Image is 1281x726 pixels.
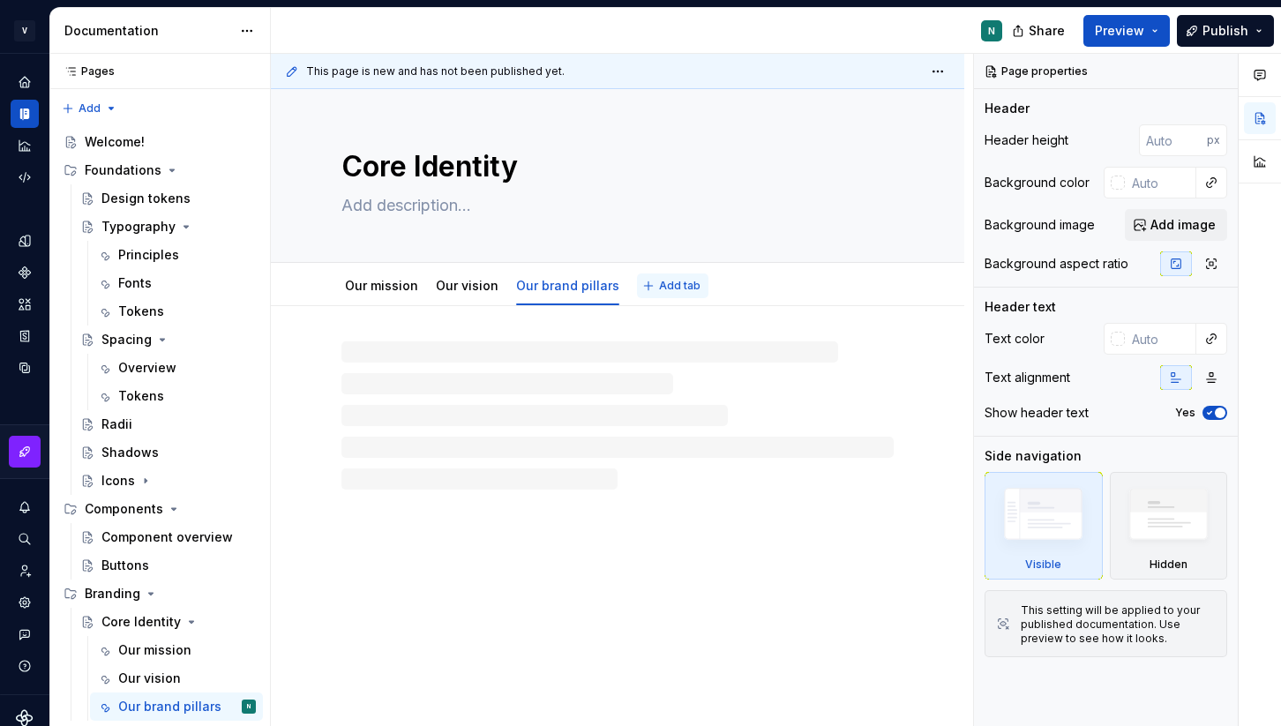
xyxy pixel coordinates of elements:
div: Background aspect ratio [985,255,1128,273]
textarea: Core Identity [338,146,890,188]
a: Data sources [11,354,39,382]
div: Hidden [1110,472,1228,580]
p: px [1207,133,1220,147]
a: Analytics [11,131,39,160]
button: Search ⌘K [11,525,39,553]
a: Code automation [11,163,39,191]
a: Buttons [73,551,263,580]
a: Fonts [90,269,263,297]
a: Spacing [73,326,263,354]
a: Typography [73,213,263,241]
label: Yes [1175,406,1195,420]
a: Design tokens [11,227,39,255]
div: Our brand pillars [118,698,221,715]
a: Settings [11,588,39,617]
a: Assets [11,290,39,318]
a: Documentation [11,100,39,128]
div: Fonts [118,274,152,292]
div: Notifications [11,493,39,521]
span: Share [1029,22,1065,40]
div: Icons [101,472,135,490]
div: Components [56,495,263,523]
div: Visible [1025,558,1061,572]
div: Our vision [429,266,506,303]
a: Icons [73,467,263,495]
a: Our brand pillars [516,278,619,293]
a: Component overview [73,523,263,551]
div: Radii [101,415,132,433]
div: Welcome! [85,133,145,151]
button: Add tab [637,273,708,298]
a: Shadows [73,438,263,467]
div: Spacing [101,331,152,348]
button: Preview [1083,15,1170,47]
a: Radii [73,410,263,438]
div: N [988,24,995,38]
div: Our brand pillars [509,266,626,303]
span: Add [79,101,101,116]
span: Add tab [659,279,700,293]
span: This page is new and has not been published yet. [306,64,565,79]
div: Header height [985,131,1068,149]
div: Branding [56,580,263,608]
a: Overview [90,354,263,382]
div: Branding [85,585,140,603]
a: Our vision [90,664,263,692]
div: Text alignment [985,369,1070,386]
input: Auto [1139,124,1207,156]
div: Side navigation [985,447,1082,465]
div: Our mission [118,641,191,659]
button: V [4,11,46,49]
a: Storybook stories [11,322,39,350]
div: Contact support [11,620,39,648]
div: V [14,20,35,41]
span: Publish [1202,22,1248,40]
input: Auto [1125,323,1196,355]
div: Page tree [56,128,263,721]
div: Foundations [85,161,161,179]
div: Hidden [1150,558,1187,572]
div: Background image [985,216,1095,234]
a: Our mission [90,636,263,664]
a: Design tokens [73,184,263,213]
a: Our mission [345,278,418,293]
span: Preview [1095,22,1144,40]
a: Core Identity [73,608,263,636]
div: Background color [985,174,1090,191]
a: Invite team [11,557,39,585]
input: Auto [1125,167,1196,198]
div: Show header text [985,404,1089,422]
div: Header text [985,298,1056,316]
button: Publish [1177,15,1274,47]
div: Components [85,500,163,518]
a: Components [11,258,39,287]
div: Header [985,100,1030,117]
a: Home [11,68,39,96]
button: Share [1003,15,1076,47]
span: Add image [1150,216,1216,234]
div: Tokens [118,303,164,320]
a: Our vision [436,278,498,293]
button: Add [56,96,123,121]
a: Principles [90,241,263,269]
div: Component overview [101,528,233,546]
a: Our brand pillarsN [90,692,263,721]
div: Foundations [56,156,263,184]
div: Typography [101,218,176,236]
div: This setting will be applied to your published documentation. Use preview to see how it looks. [1021,603,1216,646]
a: Welcome! [56,128,263,156]
div: N [247,698,251,715]
div: Pages [56,64,115,79]
div: Shadows [101,444,159,461]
